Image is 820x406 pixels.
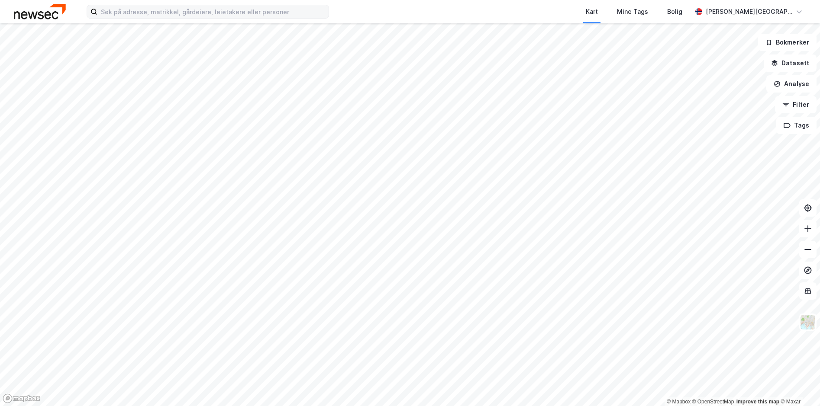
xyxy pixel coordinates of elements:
div: Kontrollprogram for chat [777,364,820,406]
input: Søk på adresse, matrikkel, gårdeiere, leietakere eller personer [97,5,329,18]
div: [PERSON_NAME][GEOGRAPHIC_DATA] [706,6,792,17]
div: Bolig [667,6,682,17]
img: newsec-logo.f6e21ccffca1b3a03d2d.png [14,4,66,19]
div: Mine Tags [617,6,648,17]
div: Kart [586,6,598,17]
iframe: Chat Widget [777,364,820,406]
